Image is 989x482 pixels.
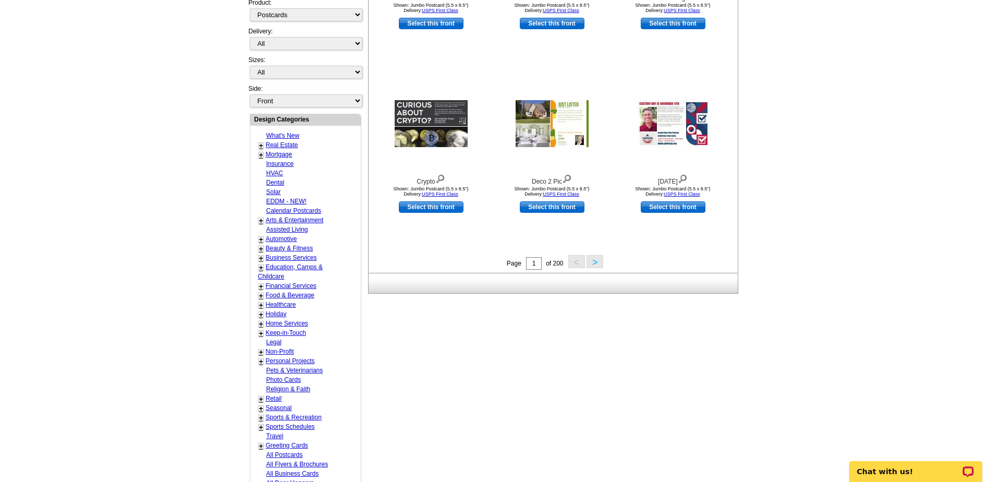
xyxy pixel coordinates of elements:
div: [DATE] [616,172,730,186]
a: + [259,263,263,272]
a: + [259,235,263,244]
a: Financial Services [266,282,316,290]
a: Greeting Cards [266,442,308,449]
a: Photo Cards [266,376,301,383]
a: USPS First Class [422,8,458,13]
a: Education, Camps & Childcare [258,263,323,280]
img: view design details [678,172,688,184]
a: All Postcards [266,451,303,459]
a: Religion & Faith [266,385,311,393]
div: Deco 2 Pic [495,172,609,186]
iframe: LiveChat chat widget [843,449,989,482]
a: All Flyers & Brochures [266,461,328,468]
a: use this design [641,18,705,29]
a: Non-Profit [266,348,294,355]
a: + [259,301,263,309]
a: USPS First Class [664,191,700,197]
a: + [259,395,263,403]
a: use this design [520,18,584,29]
a: HVAC [266,170,283,177]
a: Pets & Veterinarians [266,367,323,374]
div: Shown: Jumbo Postcard (5.5 x 8.5") Delivery: [616,186,730,197]
a: Automotive [266,235,297,243]
div: Shown: Jumbo Postcard (5.5 x 8.5") Delivery: [495,3,609,13]
a: Personal Projects [266,357,315,365]
span: of 200 [546,260,563,267]
a: Real Estate [266,141,298,149]
a: + [259,310,263,319]
img: Deco 2 Pic [516,100,589,147]
img: Election Day [637,100,710,147]
a: Holiday [266,310,287,318]
a: All Business Cards [266,470,319,477]
a: Keep-in-Touch [266,329,306,336]
a: Dental [266,179,285,186]
a: + [259,348,263,356]
a: USPS First Class [543,191,579,197]
div: Shown: Jumbo Postcard (5.5 x 8.5") Delivery: [616,3,730,13]
span: Page [507,260,521,267]
a: USPS First Class [664,8,700,13]
a: Home Services [266,320,308,327]
button: < [568,255,585,268]
a: + [259,151,263,159]
a: Business Services [266,254,317,261]
img: view design details [435,172,445,184]
button: > [587,255,603,268]
div: Side: [249,84,361,109]
a: + [259,423,263,431]
a: Seasonal [266,404,292,412]
img: view design details [562,172,572,184]
a: use this design [399,201,463,213]
a: Insurance [266,160,294,167]
a: Mortgage [266,151,292,158]
a: + [259,320,263,328]
a: + [259,404,263,413]
a: + [259,216,263,225]
a: use this design [641,201,705,213]
a: Arts & Entertainment [266,216,324,224]
a: Healthcare [266,301,296,308]
a: Calendar Postcards [266,207,321,214]
div: Design Categories [250,114,361,124]
a: + [259,329,263,338]
div: Delivery: [249,27,361,55]
a: use this design [399,18,463,29]
div: Shown: Jumbo Postcard (5.5 x 8.5") Delivery: [495,186,609,197]
div: Shown: Jumbo Postcard (5.5 x 8.5") Delivery: [374,3,489,13]
div: Crypto [374,172,489,186]
a: + [259,292,263,300]
a: + [259,141,263,150]
a: Sports Schedules [266,423,315,430]
a: Legal [266,339,282,346]
a: Sports & Recreation [266,414,322,421]
a: Assisted Living [266,226,308,233]
a: Solar [266,188,281,196]
a: + [259,442,263,450]
a: Beauty & Fitness [266,245,313,252]
a: USPS First Class [543,8,579,13]
a: EDDM - NEW! [266,198,307,205]
a: Travel [266,432,284,440]
img: Crypto [395,100,468,147]
a: Food & Beverage [266,292,314,299]
a: + [259,254,263,262]
div: Shown: Jumbo Postcard (5.5 x 8.5") Delivery: [374,186,489,197]
div: Sizes: [249,55,361,84]
a: What's New [266,132,300,139]
a: use this design [520,201,584,213]
a: + [259,357,263,366]
a: + [259,414,263,422]
a: Retail [266,395,282,402]
a: USPS First Class [422,191,458,197]
a: + [259,282,263,291]
a: + [259,245,263,253]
